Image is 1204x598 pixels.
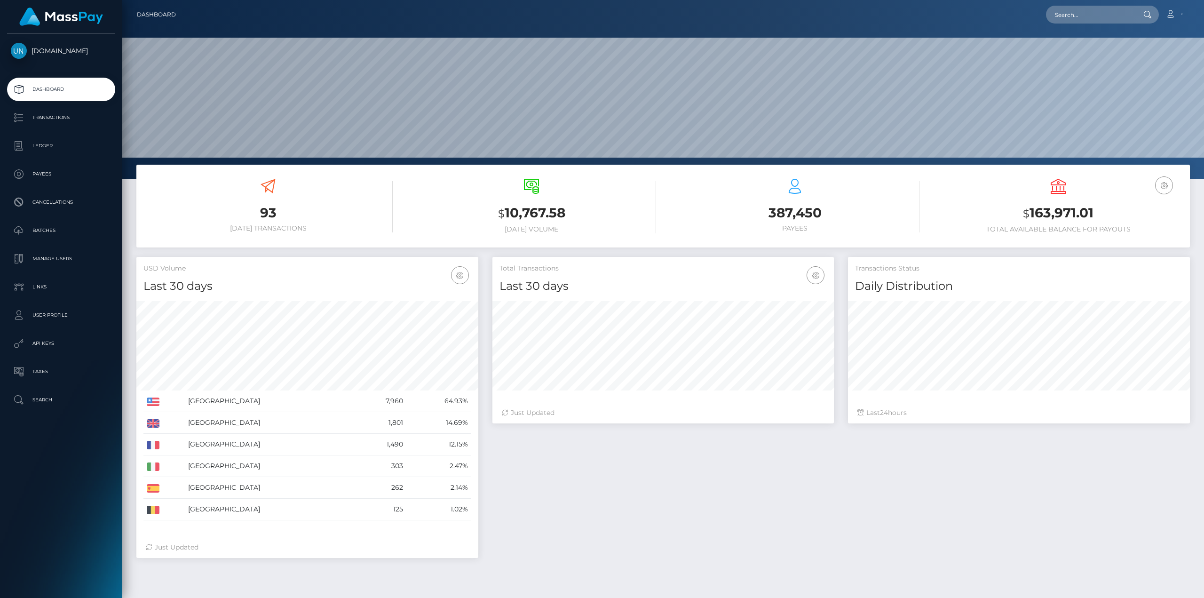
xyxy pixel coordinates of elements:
[7,162,115,186] a: Payees
[147,484,159,493] img: ES.png
[857,408,1180,418] div: Last hours
[143,264,471,273] h5: USD Volume
[7,332,115,355] a: API Keys
[7,247,115,271] a: Manage Users
[185,434,354,455] td: [GEOGRAPHIC_DATA]
[19,8,103,26] img: MassPay Logo
[355,434,406,455] td: 1,490
[143,224,393,232] h6: [DATE] Transactions
[855,264,1183,273] h5: Transactions Status
[934,204,1183,223] h3: 163,971.01
[407,225,656,233] h6: [DATE] Volume
[146,542,469,552] div: Just Updated
[11,43,27,59] img: Unlockt.me
[7,275,115,299] a: Links
[11,223,111,238] p: Batches
[355,499,406,520] td: 125
[7,191,115,214] a: Cancellations
[7,47,115,55] span: [DOMAIN_NAME]
[11,365,111,379] p: Taxes
[185,477,354,499] td: [GEOGRAPHIC_DATA]
[7,106,115,129] a: Transactions
[499,264,827,273] h5: Total Transactions
[7,388,115,412] a: Search
[11,139,111,153] p: Ledger
[11,167,111,181] p: Payees
[355,391,406,412] td: 7,960
[147,441,159,449] img: FR.png
[1023,207,1030,220] small: $
[355,412,406,434] td: 1,801
[7,219,115,242] a: Batches
[11,111,111,125] p: Transactions
[11,308,111,322] p: User Profile
[406,477,471,499] td: 2.14%
[7,134,115,158] a: Ledger
[934,225,1183,233] h6: Total Available Balance for Payouts
[499,278,827,295] h4: Last 30 days
[498,207,505,220] small: $
[143,204,393,222] h3: 93
[147,462,159,471] img: IT.png
[7,360,115,383] a: Taxes
[670,224,919,232] h6: Payees
[185,391,354,412] td: [GEOGRAPHIC_DATA]
[185,455,354,477] td: [GEOGRAPHIC_DATA]
[185,412,354,434] td: [GEOGRAPHIC_DATA]
[670,204,919,222] h3: 387,450
[11,336,111,351] p: API Keys
[147,506,159,514] img: BE.png
[406,434,471,455] td: 12.15%
[406,412,471,434] td: 14.69%
[11,195,111,209] p: Cancellations
[406,455,471,477] td: 2.47%
[502,408,825,418] div: Just Updated
[7,303,115,327] a: User Profile
[11,393,111,407] p: Search
[406,391,471,412] td: 64.93%
[185,499,354,520] td: [GEOGRAPHIC_DATA]
[147,398,159,406] img: US.png
[1046,6,1134,24] input: Search...
[11,252,111,266] p: Manage Users
[406,499,471,520] td: 1.02%
[147,419,159,428] img: GB.png
[11,280,111,294] p: Links
[11,82,111,96] p: Dashboard
[855,278,1183,295] h4: Daily Distribution
[137,5,176,24] a: Dashboard
[355,455,406,477] td: 303
[407,204,656,223] h3: 10,767.58
[355,477,406,499] td: 262
[7,78,115,101] a: Dashboard
[880,408,888,417] span: 24
[143,278,471,295] h4: Last 30 days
